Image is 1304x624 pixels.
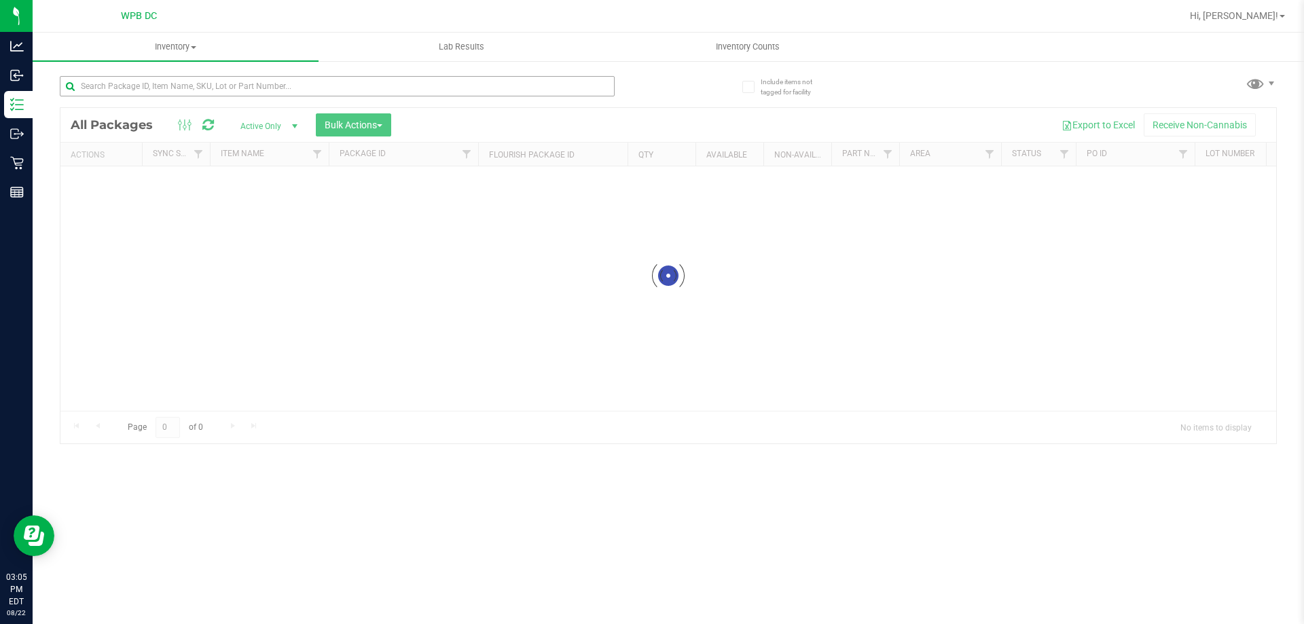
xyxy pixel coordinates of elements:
[33,33,319,61] a: Inventory
[10,156,24,170] inline-svg: Retail
[14,515,54,556] iframe: Resource center
[604,33,890,61] a: Inventory Counts
[33,41,319,53] span: Inventory
[1190,10,1278,21] span: Hi, [PERSON_NAME]!
[121,10,157,22] span: WPB DC
[698,41,798,53] span: Inventory Counts
[10,127,24,141] inline-svg: Outbound
[10,39,24,53] inline-svg: Analytics
[319,33,604,61] a: Lab Results
[10,69,24,82] inline-svg: Inbound
[60,76,615,96] input: Search Package ID, Item Name, SKU, Lot or Part Number...
[6,608,26,618] p: 08/22
[6,571,26,608] p: 03:05 PM EDT
[10,98,24,111] inline-svg: Inventory
[10,185,24,199] inline-svg: Reports
[420,41,503,53] span: Lab Results
[761,77,829,97] span: Include items not tagged for facility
